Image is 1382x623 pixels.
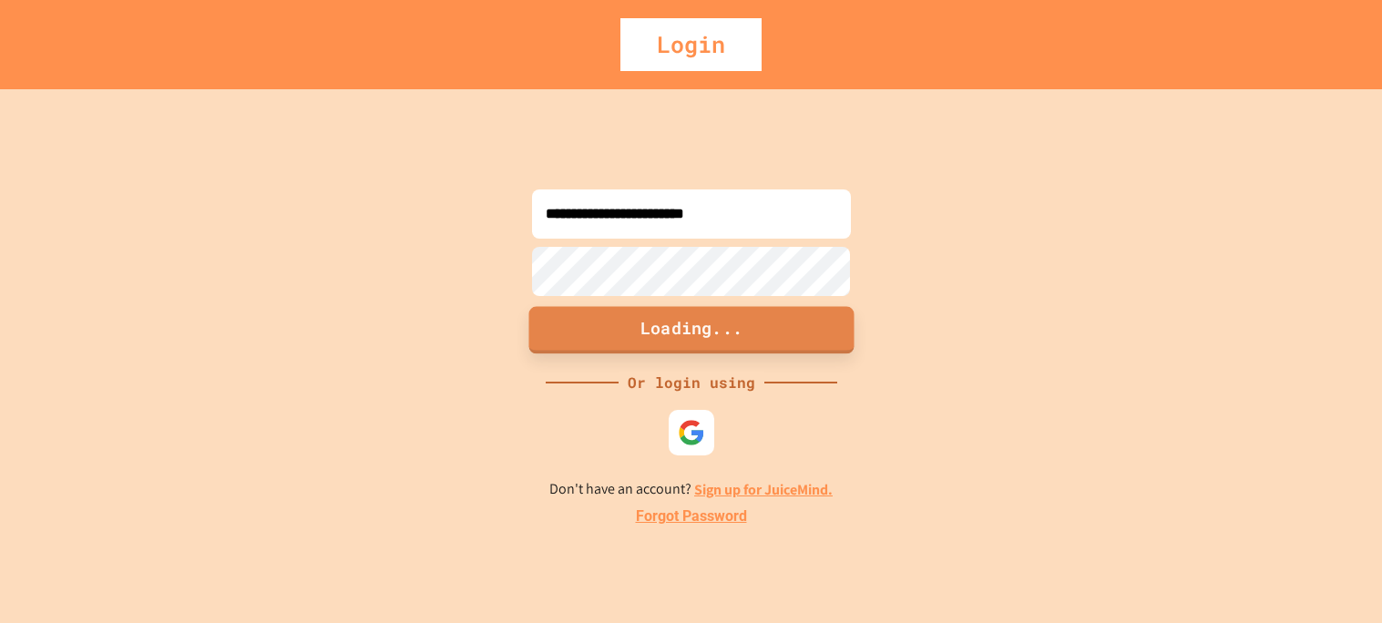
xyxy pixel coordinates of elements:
p: Don't have an account? [549,478,833,501]
a: Forgot Password [636,506,747,527]
img: google-icon.svg [678,419,705,446]
div: Or login using [619,372,764,393]
a: Sign up for JuiceMind. [694,480,833,499]
div: Login [620,18,762,71]
button: Loading... [528,306,854,353]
